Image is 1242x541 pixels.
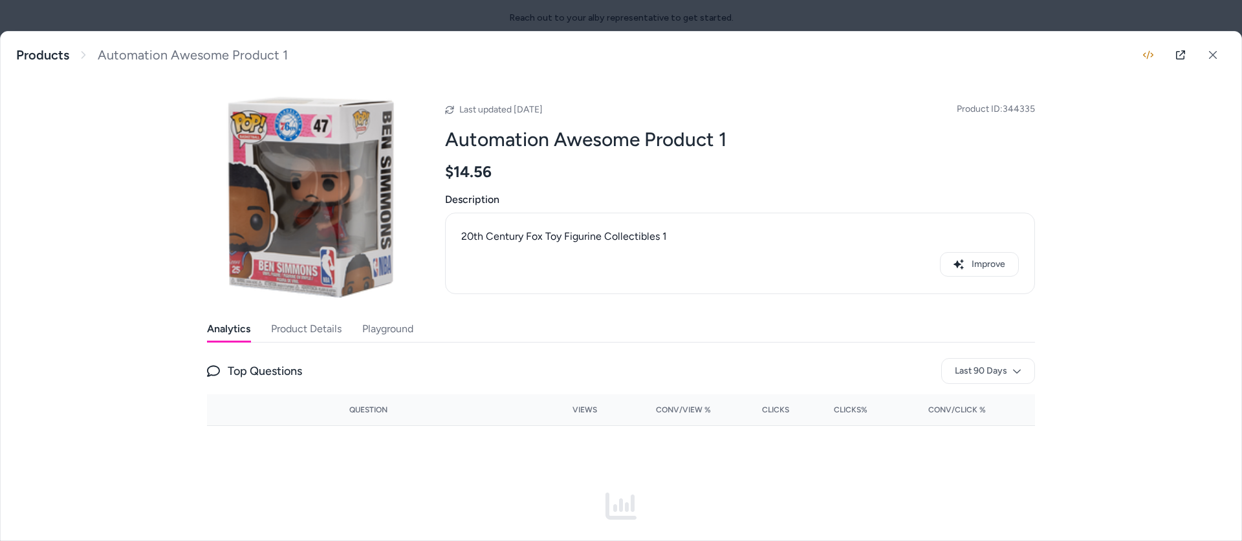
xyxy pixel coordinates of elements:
button: Clicks% [810,399,867,420]
span: Clicks% [834,405,867,415]
nav: breadcrumb [16,47,288,63]
p: 20th Century Fox Toy Figurine Collectibles 1 [461,229,1019,244]
span: Conv/View % [656,405,711,415]
span: Conv/Click % [928,405,986,415]
span: Automation Awesome Product 1 [98,47,288,63]
button: Conv/Click % [888,399,986,420]
a: Products [16,47,69,63]
h2: Automation Awesome Product 1 [445,127,1035,152]
span: $14.56 [445,162,492,182]
button: Question [349,399,387,420]
button: Conv/View % [618,399,712,420]
span: Question [349,405,387,415]
button: Last 90 Days [941,358,1035,384]
span: Top Questions [228,362,302,380]
span: Product ID: 344335 [957,103,1035,116]
button: Playground [362,316,413,342]
button: Analytics [207,316,250,342]
span: Views [572,405,597,415]
img: 34432 [207,94,414,301]
button: Improve [940,252,1019,277]
button: Product Details [271,316,342,342]
button: Clicks [732,399,789,420]
span: Description [445,192,1035,207]
button: Views [539,399,597,420]
span: Last updated [DATE] [459,104,543,115]
span: Clicks [762,405,789,415]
